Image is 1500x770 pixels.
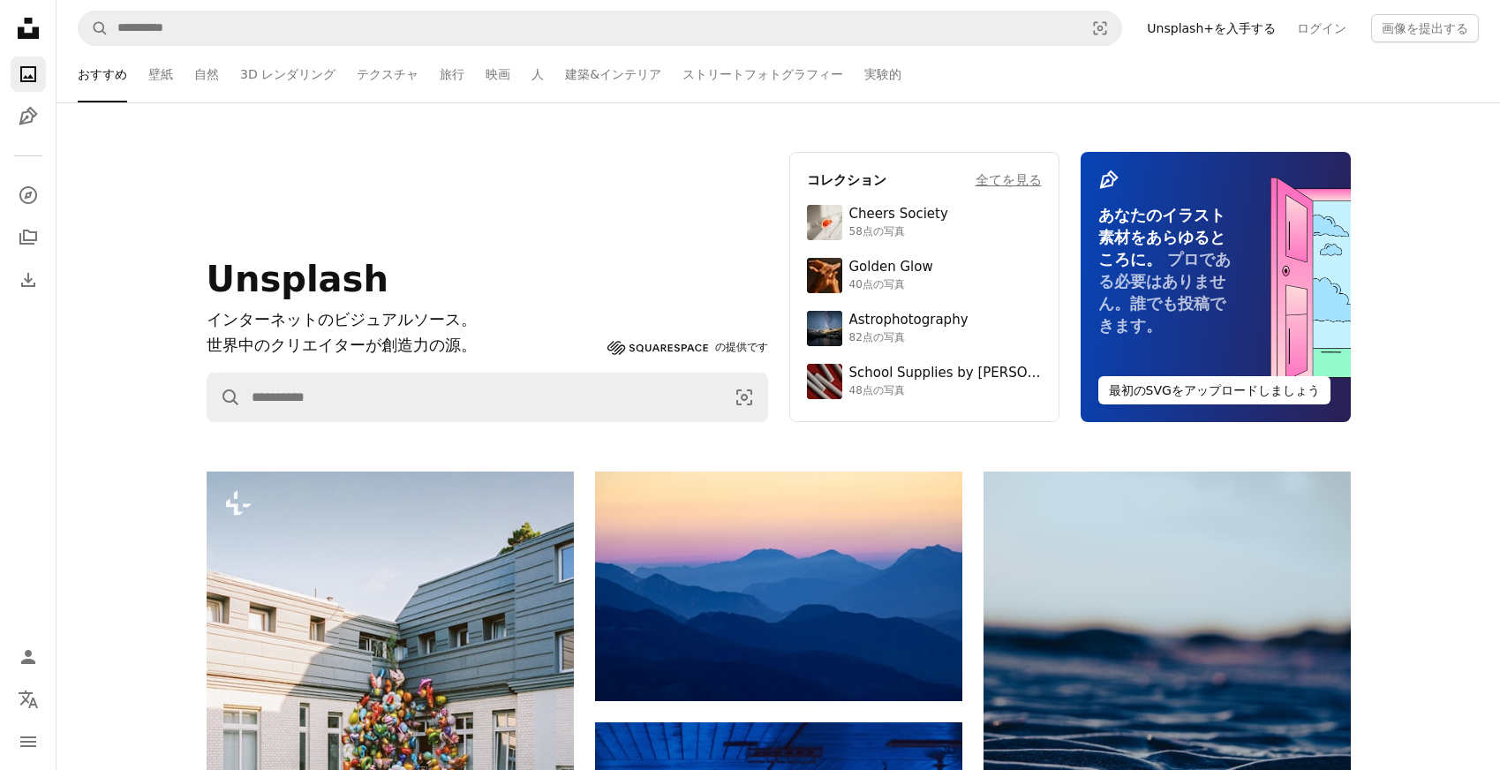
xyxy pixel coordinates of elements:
[984,739,1351,755] a: 夕暮れの空の下、波打つ砂丘
[807,258,842,293] img: premium_photo-1754759085924-d6c35cb5b7a4
[11,639,46,675] a: ログイン / 登録する
[1136,14,1286,42] a: Unsplash+を入手する
[849,259,933,276] div: Golden Glow
[849,312,969,329] div: Astrophotography
[807,311,842,346] img: photo-1538592487700-be96de73306f
[11,724,46,759] button: メニュー
[721,374,767,421] button: ビジュアル検索
[357,46,418,102] a: テクスチャ
[849,278,933,292] div: 40点の写真
[807,258,1042,293] a: Golden Glow40点の写真
[194,46,219,102] a: 自然
[1098,376,1330,404] button: 最初のSVGをアップロードしましょう
[207,711,574,727] a: 建物のファサードに色とりどりの風船が大群で並んでいます。
[531,46,544,102] a: 人
[1371,14,1479,42] button: 画像を提出する
[864,46,901,102] a: 実験的
[78,11,1122,46] form: サイト内でビジュアルを探す
[595,577,962,593] a: パステルカラーの空の下に重ねられた青い山々
[148,46,173,102] a: 壁紙
[807,311,1042,346] a: Astrophotography82点の写真
[1079,11,1121,45] button: ビジュアル検索
[849,225,948,239] div: 58点の写真
[207,373,768,422] form: サイト内でビジュアルを探す
[11,11,46,49] a: ホーム — Unsplash
[595,472,962,701] img: パステルカラーの空の下に重ねられた青い山々
[807,170,886,191] h4: コレクション
[807,364,1042,399] a: School Supplies by [PERSON_NAME]48点の写真
[849,331,969,345] div: 82点の写真
[1286,14,1357,42] a: ログイン
[11,57,46,92] a: 写真
[1098,206,1225,268] span: あなたのイラスト素材をあらゆるところに。
[849,206,948,223] div: Cheers Society
[240,46,335,102] a: 3D レンダリング
[976,170,1042,191] a: 全てを見る
[807,205,842,240] img: photo-1610218588353-03e3130b0e2d
[486,46,510,102] a: 映画
[565,46,661,102] a: 建築&インテリア
[849,365,1042,382] div: School Supplies by [PERSON_NAME]
[607,337,768,359] a: の提供です
[207,374,241,421] button: Unsplashで検索する
[11,682,46,717] button: 言語
[11,262,46,298] a: ダウンロード履歴
[682,46,843,102] a: ストリートフォトグラフィー
[207,259,388,299] span: Unsplash
[807,205,1042,240] a: Cheers Society58点の写真
[207,307,600,333] h1: インターネットのビジュアルソース。
[440,46,464,102] a: 旅行
[807,364,842,399] img: premium_photo-1715107534993-67196b65cde7
[79,11,109,45] button: Unsplashで検索する
[11,177,46,213] a: 探す
[849,384,1042,398] div: 48点の写真
[1098,250,1231,335] span: プロである必要はありません。誰でも投稿できます。
[11,99,46,134] a: イラスト
[207,333,600,359] p: 世界中のクリエイターが創造力の源。
[11,220,46,255] a: コレクション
